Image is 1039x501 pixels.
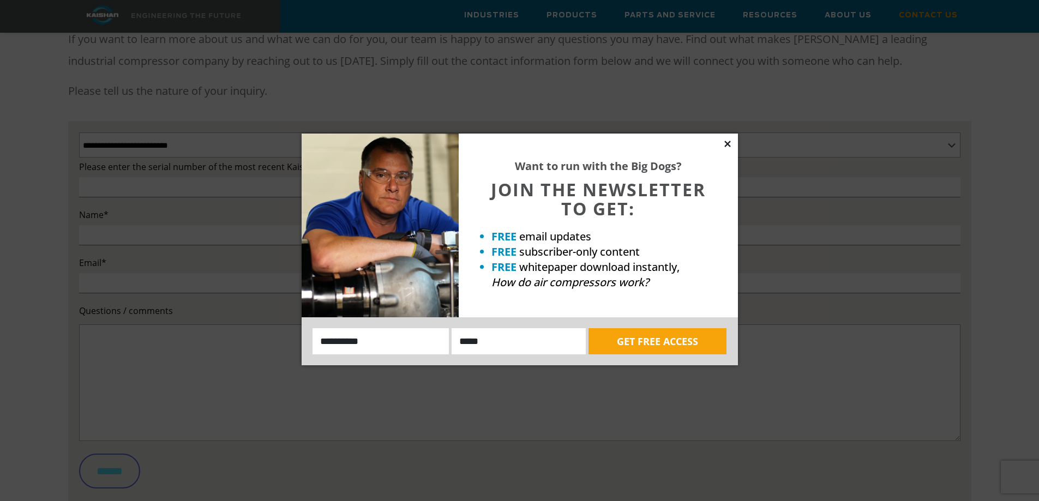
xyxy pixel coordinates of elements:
span: subscriber-only content [519,244,640,259]
input: Name: [313,328,449,354]
button: Close [723,139,732,149]
span: whitepaper download instantly, [519,259,680,274]
em: How do air compressors work? [491,275,649,289]
span: email updates [519,229,591,244]
button: GET FREE ACCESS [588,328,726,354]
strong: FREE [491,259,517,274]
strong: Want to run with the Big Dogs? [515,159,682,173]
span: JOIN THE NEWSLETTER TO GET: [491,178,706,220]
input: Email [452,328,586,354]
strong: FREE [491,244,517,259]
strong: FREE [491,229,517,244]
